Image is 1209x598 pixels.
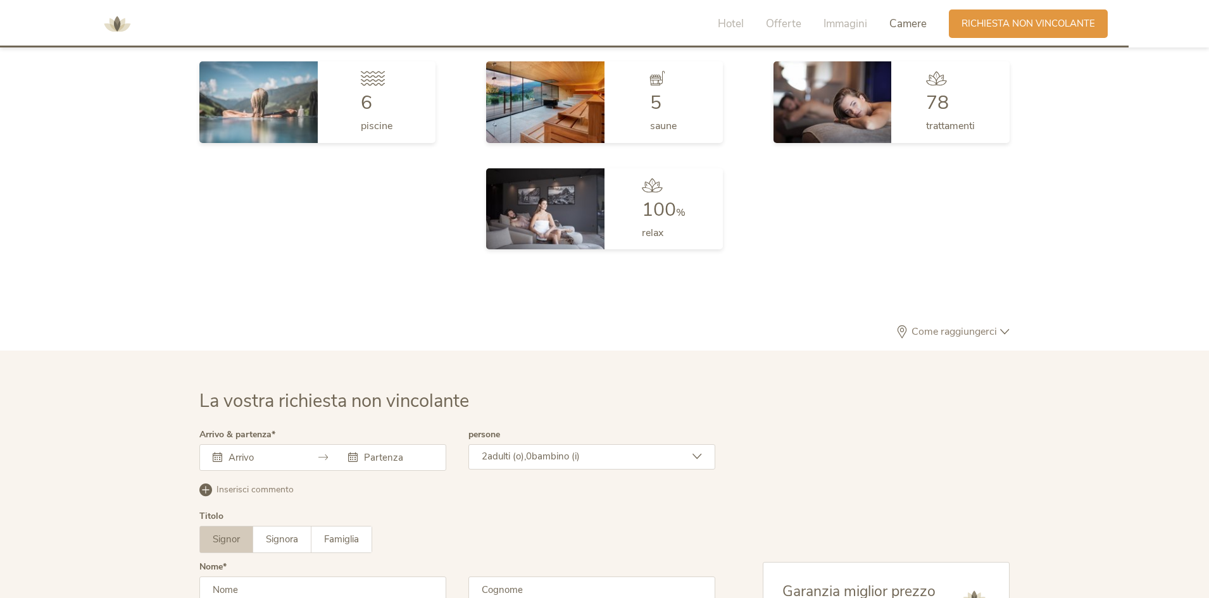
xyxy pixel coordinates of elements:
[718,16,744,31] span: Hotel
[642,226,663,240] span: relax
[199,563,227,571] label: Nome
[889,16,927,31] span: Camere
[482,450,487,463] span: 2
[468,430,500,439] label: persone
[199,512,223,521] div: Titolo
[526,450,532,463] span: 0
[532,450,580,463] span: bambino (i)
[213,533,240,545] span: Signor
[199,389,469,413] span: La vostra richiesta non vincolante
[642,197,676,223] span: 100
[361,451,433,464] input: Partenza
[199,430,275,439] label: Arrivo & partenza
[676,206,686,220] span: %
[98,5,136,43] img: AMONTI & LUNARIS Wellnessresort
[361,90,372,116] span: 6
[766,16,801,31] span: Offerte
[908,327,1000,337] span: Come raggiungerci
[824,16,867,31] span: Immagini
[324,533,359,545] span: Famiglia
[926,119,975,133] span: trattamenti
[962,17,1095,30] span: Richiesta non vincolante
[98,19,136,28] a: AMONTI & LUNARIS Wellnessresort
[216,483,294,496] span: Inserisci commento
[225,451,298,464] input: Arrivo
[361,119,392,133] span: piscine
[266,533,298,545] span: Signora
[926,90,949,116] span: 78
[487,450,526,463] span: adulti (o),
[650,90,661,116] span: 5
[650,119,677,133] span: saune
